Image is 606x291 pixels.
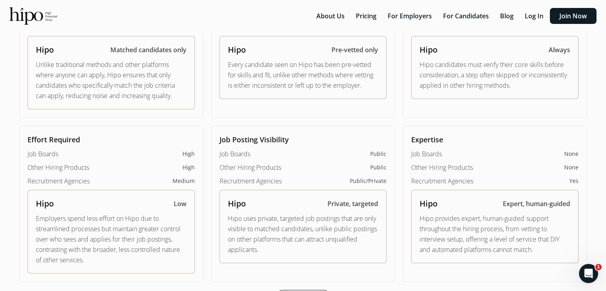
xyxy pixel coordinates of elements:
button: About Us [312,8,349,24]
a: Pricing [351,12,383,20]
span: Public [370,163,386,171]
span: Yes [569,177,579,185]
p: Employers spend less effort on Hipo due to streamlined processes but maintain greater control ove... [36,213,186,265]
button: Join Now [550,8,596,24]
h2: Hipo [36,198,54,209]
p: Pre-vetted only [331,45,378,55]
h2: Hipo [420,44,437,55]
span: Recruitment Agencies [220,176,282,186]
span: Medium [173,177,195,185]
button: Log In [520,8,548,24]
p: Every candidate seen on Hipo has been pre-vetted for skills and fit, unlike other methods where v... [228,59,379,90]
h2: Hipo [228,198,246,209]
span: Job Boards [220,149,250,159]
button: For Employers [383,8,437,24]
span: None [564,150,579,158]
a: Log In [520,12,550,20]
span: Recruitment Agencies [27,176,90,186]
p: Hipo candidates must verify their core skills before consideration, a step often skipped or incon... [420,59,570,90]
span: Other Hiring Products [411,163,473,172]
a: Blog [495,12,520,20]
h2: Hipo [420,198,437,209]
a: For Candidates [438,12,495,20]
a: Join Now [550,12,596,20]
span: Other Hiring Products [27,163,89,172]
h2: Job Posting Visibility [220,134,387,145]
span: Public/Private [350,177,386,185]
h2: Expertise [411,134,579,145]
img: official-logo [10,7,57,25]
p: Matched candidates only [110,45,186,55]
span: Job Boards [411,149,442,159]
p: Hipo uses private, targeted job postings that are only visible to matched candidates, unlike publ... [228,213,379,255]
p: Private, targeted [328,199,378,208]
p: Expert, human-guided [503,199,570,208]
span: Job Boards [27,149,58,159]
button: Blog [495,8,518,24]
span: Public [370,150,386,158]
span: Other Hiring Products [220,163,281,172]
span: Recruitment Agencies [411,176,473,186]
h2: Hipo [36,44,54,55]
h2: Effort Required [27,134,195,145]
button: For Candidates [438,8,494,24]
span: None [564,163,579,171]
span: High [182,163,195,171]
a: For Employers [383,12,438,20]
p: Unlike traditional methods and other platforms where anyone can apply, Hipo ensures that only can... [36,59,186,101]
p: Hipo provides expert, human-guided support throughout the hiring process, from vetting to intervi... [420,213,570,255]
span: 1 [595,264,602,270]
p: Low [174,199,186,208]
iframe: Intercom live chat [579,264,598,283]
h2: Hipo [228,44,246,55]
a: About Us [312,12,351,20]
button: Pricing [351,8,381,24]
p: Always [549,45,570,55]
span: High [182,150,195,158]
